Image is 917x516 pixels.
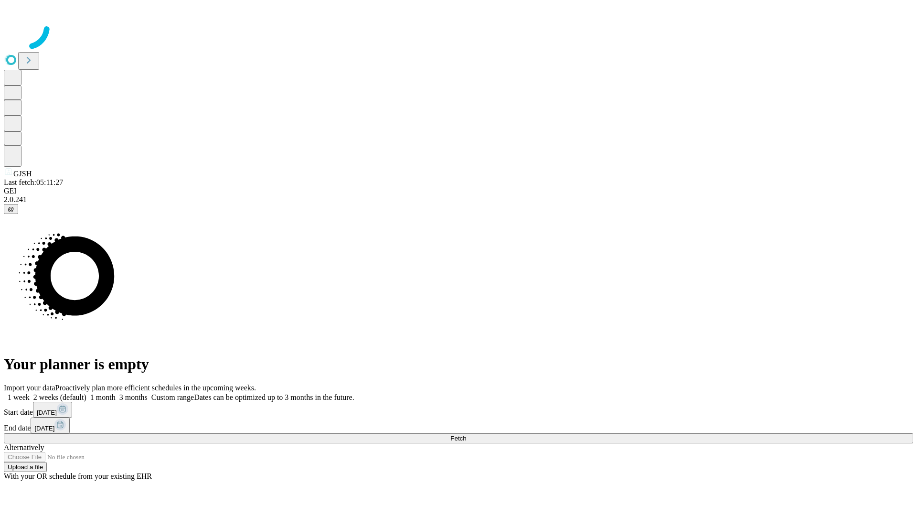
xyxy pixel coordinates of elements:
[37,409,57,416] span: [DATE]
[33,402,72,418] button: [DATE]
[33,393,86,401] span: 2 weeks (default)
[4,462,47,472] button: Upload a file
[8,205,14,213] span: @
[31,418,70,433] button: [DATE]
[4,402,913,418] div: Start date
[4,433,913,443] button: Fetch
[4,178,63,186] span: Last fetch: 05:11:27
[4,472,152,480] span: With your OR schedule from your existing EHR
[13,170,32,178] span: GJSH
[194,393,354,401] span: Dates can be optimized up to 3 months in the future.
[4,355,913,373] h1: Your planner is empty
[4,204,18,214] button: @
[8,393,30,401] span: 1 week
[34,425,54,432] span: [DATE]
[55,384,256,392] span: Proactively plan more efficient schedules in the upcoming weeks.
[90,393,116,401] span: 1 month
[151,393,194,401] span: Custom range
[4,384,55,392] span: Import your data
[450,435,466,442] span: Fetch
[4,195,913,204] div: 2.0.241
[4,187,913,195] div: GEI
[4,443,44,451] span: Alternatively
[119,393,148,401] span: 3 months
[4,418,913,433] div: End date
